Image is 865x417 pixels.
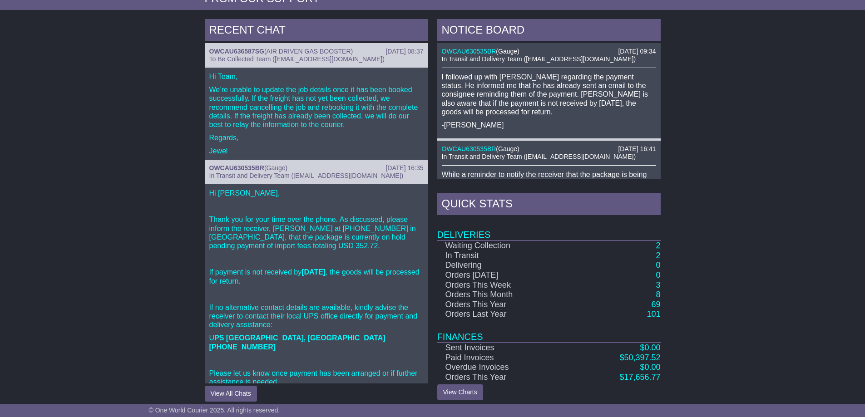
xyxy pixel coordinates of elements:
[209,369,424,386] p: Please let us know once payment has been arranged or if further assistance is needed.
[209,133,424,142] p: Regards,
[437,309,573,319] td: Orders Last Year
[618,145,656,153] div: [DATE] 16:41
[209,55,385,63] span: To Be Collected Team ([EMAIL_ADDRESS][DOMAIN_NAME])
[205,386,257,402] button: View All Chats
[442,121,656,129] p: -[PERSON_NAME]
[209,215,424,250] p: Thank you for your time over the phone. As discussed, please inform the receiver, [PERSON_NAME] a...
[619,353,660,362] a: $50,397.52
[442,48,496,55] a: OWCAU630535BR
[656,290,660,299] a: 8
[644,343,660,352] span: 0.00
[437,251,573,261] td: In Transit
[209,72,424,81] p: Hi Team,
[437,363,573,373] td: Overdue Invoices
[209,334,386,350] strong: PS [GEOGRAPHIC_DATA], [GEOGRAPHIC_DATA] [PHONE_NUMBER]
[442,73,656,116] p: I followed up with [PERSON_NAME] regarding the payment status. He informed me that he has already...
[442,153,636,160] span: In Transit and Delivery Team ([EMAIL_ADDRESS][DOMAIN_NAME])
[209,48,424,55] div: ( )
[267,48,351,55] span: AIR DRIVEN GAS BOOSTER
[644,363,660,372] span: 0.00
[624,353,660,362] span: 50,397.52
[498,145,517,152] span: Gauge
[149,407,280,414] span: © One World Courier 2025. All rights reserved.
[209,164,264,172] a: OWCAU630535BR
[442,55,636,63] span: In Transit and Delivery Team ([EMAIL_ADDRESS][DOMAIN_NAME])
[302,268,326,276] strong: [DATE]
[442,48,656,55] div: ( )
[640,343,660,352] a: $0.00
[656,241,660,250] a: 2
[437,19,661,44] div: NOTICE BOARD
[442,170,656,205] p: While a reminder to notify the receiver that the package is being held for payment of import fees...
[209,48,264,55] a: OWCAU636587SG
[209,303,424,329] p: If no alternative contact details are available, kindly advise the receiver to contact their loca...
[437,280,573,290] td: Orders This Week
[624,373,660,382] span: 17,656.77
[656,280,660,289] a: 3
[267,164,286,172] span: Gauge
[640,363,660,372] a: $0.00
[651,300,660,309] a: 69
[437,300,573,310] td: Orders This Year
[209,334,424,351] p: U
[437,353,573,363] td: Paid Invoices
[498,48,517,55] span: Gauge
[437,217,661,240] td: Deliveries
[386,164,423,172] div: [DATE] 16:35
[437,240,573,251] td: Waiting Collection
[437,319,661,343] td: Finances
[209,164,424,172] div: ( )
[442,145,656,153] div: ( )
[209,268,424,285] p: If payment is not received by , the goods will be processed for return.
[437,270,573,280] td: Orders [DATE]
[647,309,660,319] a: 101
[618,48,656,55] div: [DATE] 09:34
[437,290,573,300] td: Orders This Month
[386,48,423,55] div: [DATE] 08:37
[209,189,424,197] p: Hi [PERSON_NAME],
[656,251,660,260] a: 2
[209,172,404,179] span: In Transit and Delivery Team ([EMAIL_ADDRESS][DOMAIN_NAME])
[205,19,428,44] div: RECENT CHAT
[437,193,661,217] div: Quick Stats
[437,343,573,353] td: Sent Invoices
[442,145,496,152] a: OWCAU630535BR
[437,373,573,383] td: Orders This Year
[619,373,660,382] a: $17,656.77
[437,260,573,270] td: Delivering
[656,260,660,270] a: 0
[656,270,660,280] a: 0
[209,85,424,129] p: We’re unable to update the job details once it has been booked successfully. If the freight has n...
[209,147,424,155] p: Jewel
[437,384,483,400] a: View Charts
